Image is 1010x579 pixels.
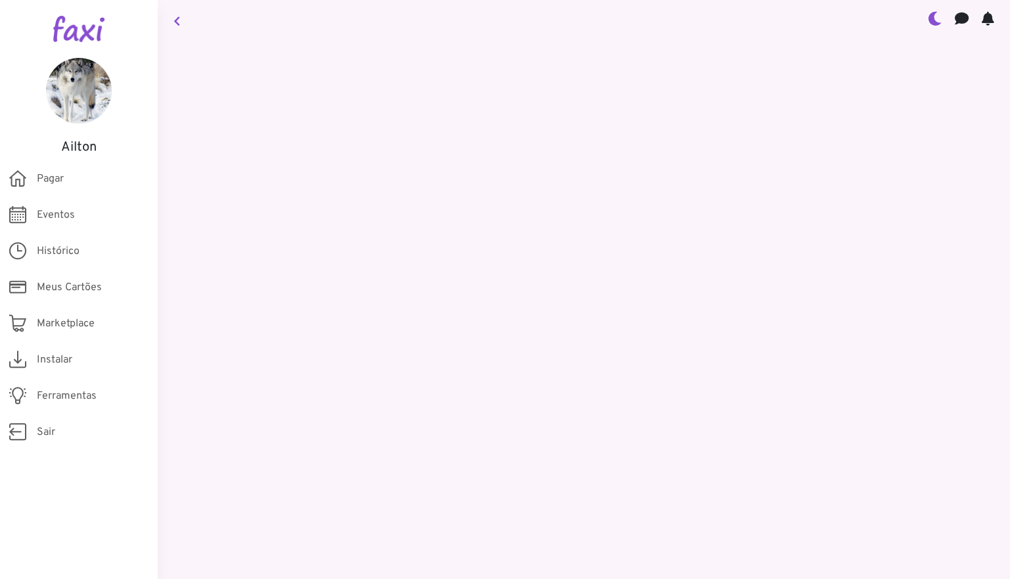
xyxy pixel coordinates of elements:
[37,243,80,259] span: Histórico
[37,316,95,332] span: Marketplace
[20,139,138,155] h5: Ailton
[37,171,64,187] span: Pagar
[37,207,75,223] span: Eventos
[37,424,55,440] span: Sair
[37,388,97,404] span: Ferramentas
[37,352,72,368] span: Instalar
[37,280,102,295] span: Meus Cartões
